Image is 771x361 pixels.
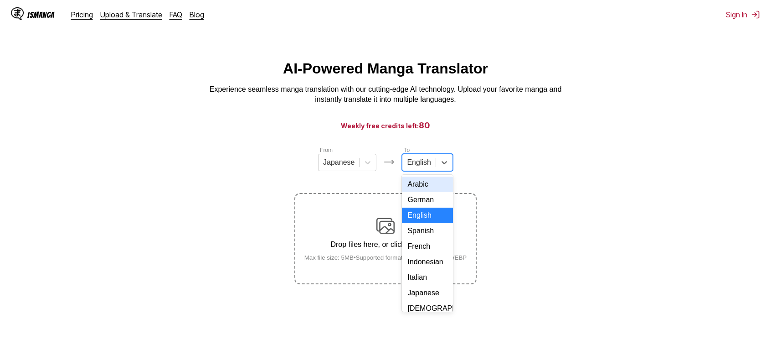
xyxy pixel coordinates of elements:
div: Indonesian [402,254,452,270]
h1: AI-Powered Manga Translator [283,60,488,77]
label: To [404,147,410,153]
div: [DEMOGRAPHIC_DATA] [402,301,452,316]
div: Japanese [402,285,452,301]
p: Drop files here, or click to browse. [297,241,474,249]
div: IsManga [27,10,55,19]
img: Sign out [751,10,760,19]
img: IsManga Logo [11,7,24,20]
a: IsManga LogoIsManga [11,7,71,22]
a: Pricing [71,10,93,19]
span: 80 [419,120,430,130]
h3: Weekly free credits left: [22,120,749,131]
a: FAQ [170,10,182,19]
img: Languages icon [384,157,395,167]
p: Experience seamless manga translation with our cutting-edge AI technology. Upload your favorite m... [203,84,568,105]
div: English [402,208,452,223]
div: French [402,239,452,254]
a: Upload & Translate [100,10,162,19]
div: German [402,192,452,208]
label: From [320,147,333,153]
button: Sign In [726,10,760,19]
div: Spanish [402,223,452,239]
small: Max file size: 5MB • Supported formats: JP(E)G, PNG, WEBP [297,254,474,261]
div: Arabic [402,177,452,192]
a: Blog [190,10,204,19]
div: Italian [402,270,452,285]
